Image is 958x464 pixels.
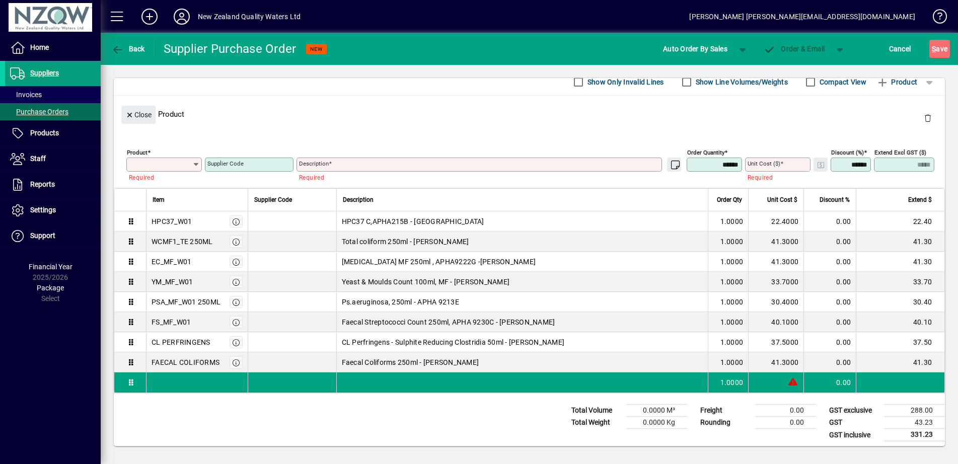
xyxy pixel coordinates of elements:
mat-error: Required [299,172,676,182]
button: Profile [166,8,198,26]
td: 0.0000 M³ [627,405,687,417]
span: Cancel [889,41,911,57]
td: 41.3000 [748,252,803,272]
span: Description [343,194,374,205]
td: 0.00 [803,272,856,292]
a: Reports [5,172,101,197]
td: 0.00 [803,252,856,272]
a: Invoices [5,86,101,103]
div: FS_MF_W01 [152,317,191,327]
td: 0.00 [756,405,816,417]
div: Supplier Purchase Order [164,41,297,57]
span: Support [30,231,55,240]
td: 33.70 [856,272,944,292]
td: 0.00 [803,352,856,372]
td: 0.00 [803,292,856,312]
div: New Zealand Quality Waters Ltd [198,9,301,25]
mat-label: Product [127,149,148,156]
button: Back [109,40,148,58]
span: Faecal Coliforms 250ml - [PERSON_NAME] [342,357,479,367]
div: Product [114,96,945,132]
label: Show Only Invalid Lines [585,77,664,87]
app-page-header-button: Delete [916,113,940,122]
span: Purchase Orders [10,108,68,116]
a: Purchase Orders [5,103,101,120]
a: Knowledge Base [925,2,945,35]
a: Home [5,35,101,60]
td: 0.00 [803,332,856,352]
td: 1.0000 [708,231,748,252]
td: 1.0000 [708,372,748,393]
td: 43.23 [885,417,945,429]
td: 41.3000 [748,231,803,252]
td: 22.4000 [748,211,803,231]
button: Close [121,106,156,124]
button: Add [133,8,166,26]
td: 37.50 [856,332,944,352]
span: Financial Year [29,263,72,271]
span: Faecal Streptococci Count 250ml, APHA 9230C - [PERSON_NAME] [342,317,555,327]
a: Settings [5,198,101,223]
td: Total Volume [566,405,627,417]
span: HPC37 C,APHA215B - [GEOGRAPHIC_DATA] [342,216,484,226]
td: 0.00 [803,231,856,252]
td: 1.0000 [708,352,748,372]
span: Auto Order By Sales [663,41,727,57]
span: ave [932,41,947,57]
span: Order Qty [717,194,742,205]
td: 33.7000 [748,272,803,292]
span: Staff [30,154,46,163]
td: 30.40 [856,292,944,312]
span: Reports [30,180,55,188]
td: 30.4000 [748,292,803,312]
button: Order & Email [759,40,830,58]
td: Freight [695,405,756,417]
td: 40.1000 [748,312,803,332]
td: 1.0000 [708,292,748,312]
span: Close [125,107,152,123]
td: 1.0000 [708,332,748,352]
mat-label: Description [299,160,329,167]
a: Staff [5,146,101,172]
div: CL PERFRINGENS [152,337,210,347]
span: CL Perfringens - Sulphite Reducing Clostridia 50ml - [PERSON_NAME] [342,337,565,347]
span: Settings [30,206,56,214]
a: Products [5,121,101,146]
td: 331.23 [885,429,945,441]
span: Package [37,284,64,292]
span: Invoices [10,91,42,99]
div: YM_MF_W01 [152,277,193,287]
td: 1.0000 [708,312,748,332]
div: PSA_MF_W01 250ML [152,297,220,307]
td: 1.0000 [708,252,748,272]
div: WCMF1_TE 250ML [152,237,213,247]
span: Back [111,45,145,53]
span: Order & Email [764,45,825,53]
td: 40.10 [856,312,944,332]
button: Delete [916,106,940,130]
label: Compact View [818,77,866,87]
label: Show Line Volumes/Weights [694,77,788,87]
span: Products [30,129,59,137]
td: 0.00 [756,417,816,429]
span: Suppliers [30,69,59,77]
span: Home [30,43,49,51]
span: Total coliform 250ml - [PERSON_NAME] [342,237,469,247]
div: EC_MF_W01 [152,257,191,267]
mat-label: Supplier Code [207,160,244,167]
button: Save [929,40,950,58]
div: HPC37_W01 [152,216,192,226]
span: NEW [310,46,323,52]
span: Item [153,194,165,205]
td: 41.30 [856,231,944,252]
app-page-header-button: Close [119,110,158,119]
span: S [932,45,936,53]
td: GST exclusive [824,405,885,417]
mat-label: Discount (%) [831,149,864,156]
mat-error: Required [129,172,194,182]
td: 22.40 [856,211,944,231]
td: 0.0000 Kg [627,417,687,429]
span: Discount % [820,194,850,205]
td: 41.30 [856,252,944,272]
span: Yeast & Moulds Count 100ml, MF - [PERSON_NAME] [342,277,510,287]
